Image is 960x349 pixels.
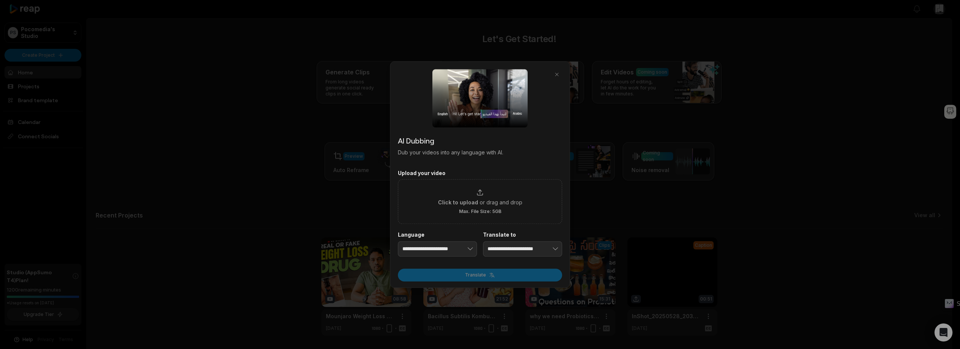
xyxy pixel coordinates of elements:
[432,69,528,127] img: dubbing_dialog.png
[398,170,562,177] label: Upload your video
[459,208,501,215] span: Max. File Size: 5GB
[438,198,478,206] span: Click to upload
[398,231,477,238] label: Language
[398,135,562,146] h2: AI Dubbing
[483,231,562,238] label: Translate to
[480,198,522,206] span: or drag and drop
[398,148,562,156] p: Dub your videos into any language with AI.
